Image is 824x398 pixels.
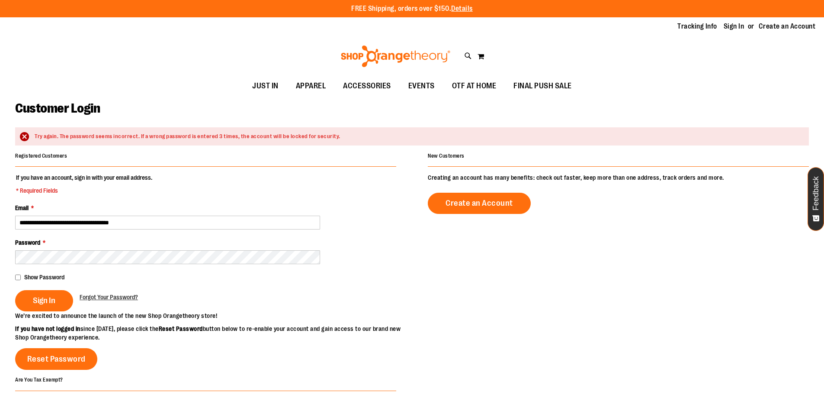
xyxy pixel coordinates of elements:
strong: Reset Password [159,325,203,332]
strong: If you have not logged in [15,325,80,332]
span: Email [15,204,29,211]
p: FREE Shipping, orders over $150. [351,4,473,14]
a: FINAL PUSH SALE [505,76,580,96]
p: We’re excited to announce the launch of the new Shop Orangetheory store! [15,311,412,320]
a: ACCESSORIES [334,76,400,96]
span: Password [15,239,40,246]
a: JUST IN [244,76,287,96]
span: ACCESSORIES [343,76,391,96]
span: EVENTS [408,76,435,96]
a: APPAREL [287,76,335,96]
div: Try again. The password seems incorrect. If a wrong password is entered 3 times, the account will... [35,133,800,141]
img: Shop Orangetheory [340,45,452,67]
span: OTF AT HOME [452,76,497,96]
span: Sign In [33,296,55,305]
strong: Registered Customers [15,153,67,159]
span: Feedback [812,176,820,210]
span: Reset Password [27,354,86,364]
span: JUST IN [252,76,279,96]
a: OTF AT HOME [443,76,505,96]
button: Sign In [15,290,73,311]
span: Customer Login [15,101,100,116]
a: Sign In [724,22,744,31]
span: FINAL PUSH SALE [513,76,572,96]
span: Create an Account [446,198,513,208]
p: Creating an account has many benefits: check out faster, keep more than one address, track orders... [428,173,809,182]
a: Reset Password [15,348,97,370]
a: Create an Account [428,193,531,214]
strong: New Customers [428,153,465,159]
span: Forgot Your Password? [80,294,138,301]
button: Feedback - Show survey [808,167,824,231]
a: Create an Account [759,22,816,31]
span: * Required Fields [16,186,152,195]
strong: Are You Tax Exempt? [15,377,63,383]
a: Forgot Your Password? [80,293,138,301]
p: since [DATE], please click the button below to re-enable your account and gain access to our bran... [15,324,412,342]
span: Show Password [24,274,64,281]
a: Tracking Info [677,22,717,31]
span: APPAREL [296,76,326,96]
a: EVENTS [400,76,443,96]
legend: If you have an account, sign in with your email address. [15,173,153,195]
a: Details [451,5,473,13]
